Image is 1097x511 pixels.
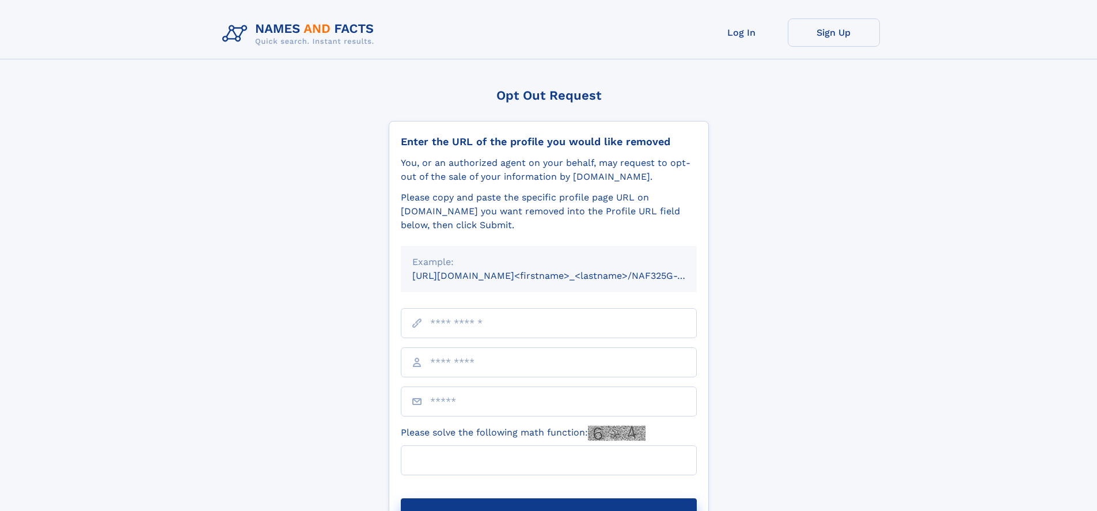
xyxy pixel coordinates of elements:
[401,135,697,148] div: Enter the URL of the profile you would like removed
[412,255,685,269] div: Example:
[412,270,719,281] small: [URL][DOMAIN_NAME]<firstname>_<lastname>/NAF325G-xxxxxxxx
[696,18,788,47] a: Log In
[401,156,697,184] div: You, or an authorized agent on your behalf, may request to opt-out of the sale of your informatio...
[218,18,384,50] img: Logo Names and Facts
[788,18,880,47] a: Sign Up
[389,88,709,103] div: Opt Out Request
[401,191,697,232] div: Please copy and paste the specific profile page URL on [DOMAIN_NAME] you want removed into the Pr...
[401,426,646,441] label: Please solve the following math function:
